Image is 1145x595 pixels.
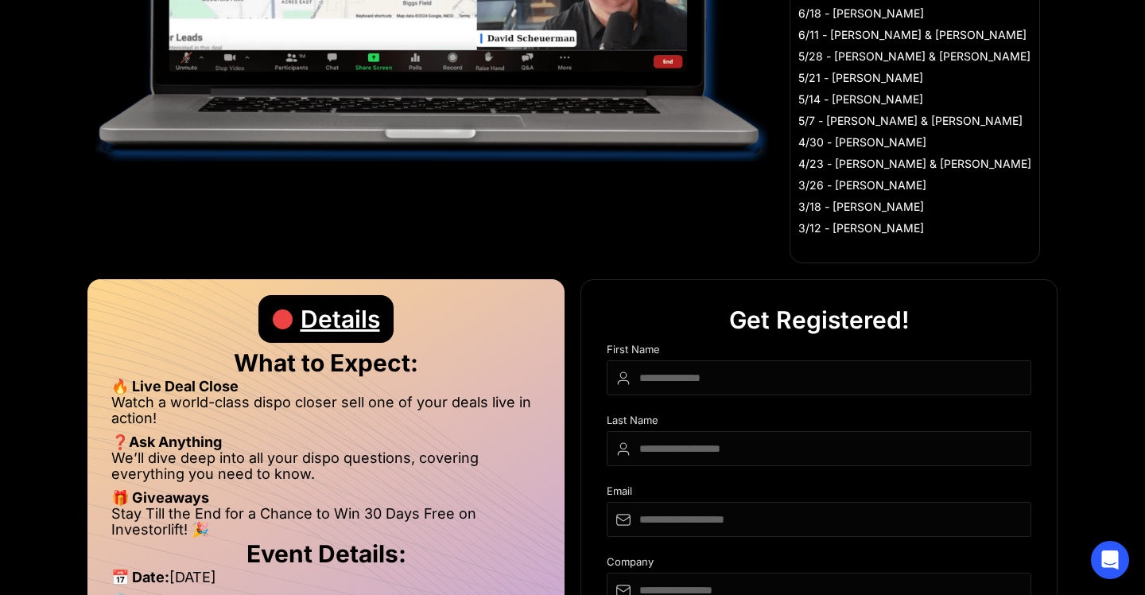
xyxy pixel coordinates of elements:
[607,485,1031,502] div: Email
[111,395,541,434] li: Watch a world-class dispo closer sell one of your deals live in action!
[607,344,1031,360] div: First Name
[111,450,541,490] li: We’ll dive deep into all your dispo questions, covering everything you need to know.
[301,295,380,343] div: Details
[111,378,239,395] strong: 🔥 Live Deal Close
[246,539,406,568] strong: Event Details:
[111,570,541,593] li: [DATE]
[1091,541,1129,579] div: Open Intercom Messenger
[111,489,209,506] strong: 🎁 Giveaways
[111,506,541,538] li: Stay Till the End for a Chance to Win 30 Days Free on Investorlift! 🎉
[234,348,418,377] strong: What to Expect:
[607,414,1031,431] div: Last Name
[729,296,910,344] div: Get Registered!
[111,569,169,585] strong: 📅 Date:
[607,556,1031,573] div: Company
[111,434,222,450] strong: ❓Ask Anything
